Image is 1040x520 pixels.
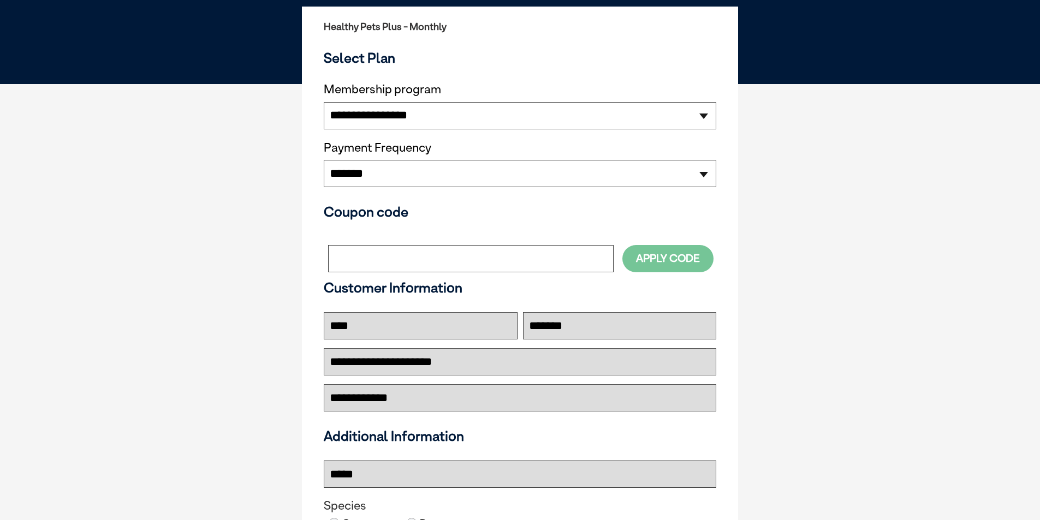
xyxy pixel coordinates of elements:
label: Membership program [324,82,716,97]
legend: Species [324,499,716,513]
label: Payment Frequency [324,141,431,155]
h3: Coupon code [324,204,716,220]
button: Apply Code [622,245,714,272]
h3: Select Plan [324,50,716,66]
h3: Additional Information [319,428,721,444]
h2: Healthy Pets Plus - Monthly [324,21,716,32]
h3: Customer Information [324,279,716,296]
